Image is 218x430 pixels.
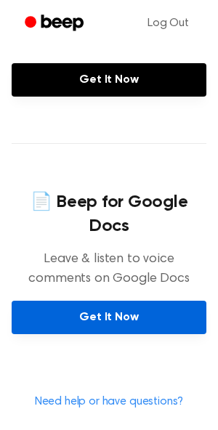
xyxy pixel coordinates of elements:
[12,63,206,97] a: Get It Now
[12,301,206,334] a: Get It Now
[133,6,203,41] a: Log Out
[15,9,97,38] a: Beep
[35,396,184,407] a: Need help or have questions?
[12,250,206,289] p: Leave & listen to voice comments on Google Docs
[12,190,206,238] h4: 📄 Beep for Google Docs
